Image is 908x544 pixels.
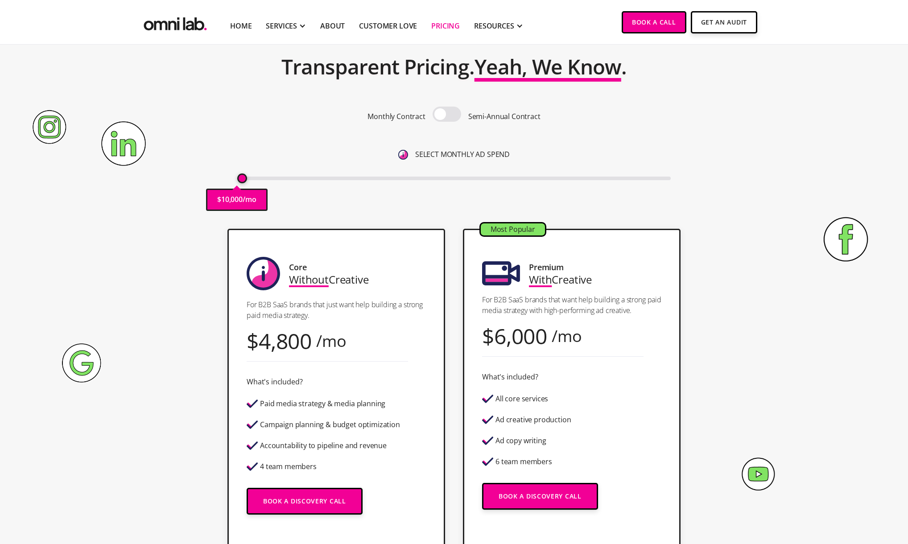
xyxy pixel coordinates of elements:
[281,49,627,85] h2: Transparent Pricing. .
[230,21,252,31] a: Home
[495,437,546,445] div: Ad copy writing
[247,299,426,321] p: For B2B SaaS brands that just want help building a strong paid media strategy.
[468,111,541,123] p: Semi-Annual Contract
[247,376,302,388] div: What's included?
[482,371,538,383] div: What's included?
[415,148,510,161] p: SELECT MONTHLY AD SPEND
[260,463,317,470] div: 4 team members
[289,261,306,273] div: Core
[691,11,757,33] a: Get An Audit
[217,194,221,206] p: $
[243,194,256,206] p: /mo
[247,488,363,515] a: Book a Discovery Call
[529,273,592,285] div: Creative
[266,21,297,31] div: SERVICES
[142,11,209,33] a: home
[221,194,243,206] p: 10,000
[482,330,494,342] div: $
[142,11,209,33] img: Omni Lab: B2B SaaS Demand Generation Agency
[289,273,369,285] div: Creative
[552,330,582,342] div: /mo
[260,400,385,408] div: Paid media strategy & media planning
[316,335,347,347] div: /mo
[482,294,661,316] p: For B2B SaaS brands that want help building a strong paid media strategy with high-performing ad ...
[481,223,545,235] div: Most Popular
[494,330,547,342] div: 6,000
[529,261,564,273] div: Premium
[320,21,345,31] a: About
[495,395,548,403] div: All core services
[398,150,408,160] img: 6410812402e99d19b372aa32_omni-nav-info.svg
[260,442,387,449] div: Accountability to pipeline and revenue
[747,441,908,544] iframe: Chat Widget
[367,111,425,123] p: Monthly Contract
[529,272,552,287] span: With
[259,335,312,347] div: 4,800
[495,458,552,466] div: 6 team members
[359,21,417,31] a: Customer Love
[260,421,400,429] div: Campaign planning & budget optimization
[474,21,514,31] div: RESOURCES
[431,21,460,31] a: Pricing
[622,11,686,33] a: Book a Call
[289,272,329,287] span: Without
[495,416,571,424] div: Ad creative production
[482,483,598,510] a: Book a Discovery Call
[475,53,621,80] span: Yeah, We Know
[247,335,259,347] div: $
